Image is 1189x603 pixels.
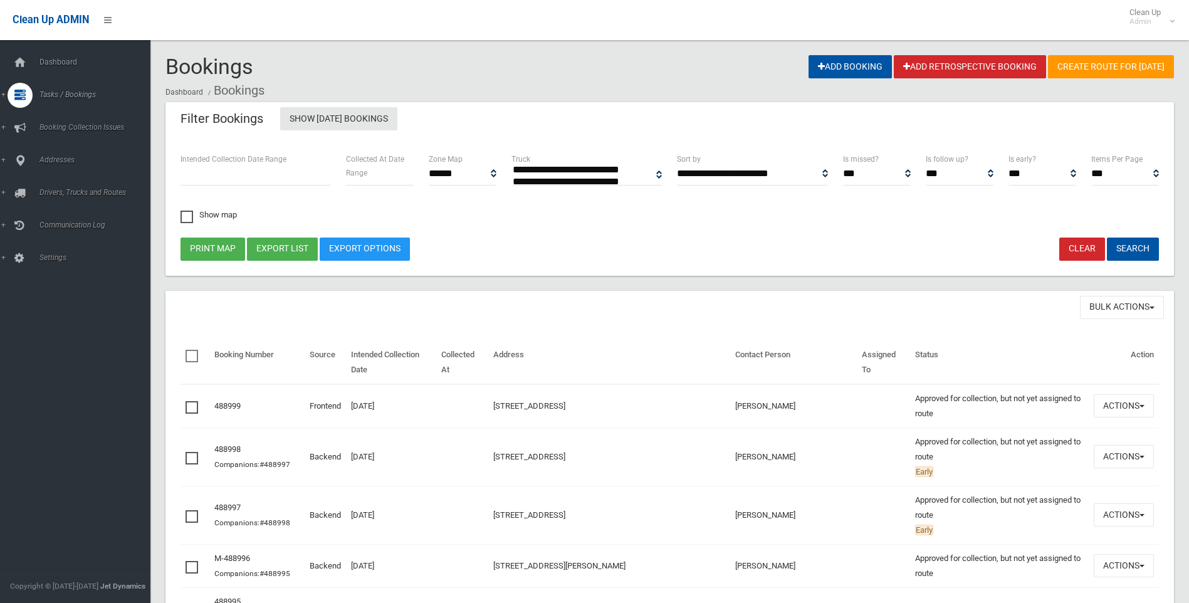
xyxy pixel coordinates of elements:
button: Export list [247,238,318,261]
th: Assigned To [857,341,910,384]
th: Contact Person [730,341,857,384]
a: [STREET_ADDRESS][PERSON_NAME] [493,561,626,570]
small: Admin [1129,17,1161,26]
a: Clear [1059,238,1105,261]
span: Clean Up [1123,8,1173,26]
a: #488997 [259,460,290,469]
span: Early [915,466,933,477]
button: Actions [1094,445,1154,468]
label: Truck [511,152,530,166]
th: Booking Number [209,341,305,384]
th: Collected At [436,341,488,384]
span: Show map [181,211,237,219]
td: Approved for collection, but not yet assigned to route [910,384,1089,428]
span: Early [915,525,933,535]
th: Address [488,341,730,384]
a: M-488996 [214,553,250,563]
span: Drivers, Trucks and Routes [36,188,160,197]
span: Dashboard [36,58,160,66]
span: Clean Up ADMIN [13,14,89,26]
th: Status [910,341,1089,384]
a: 488998 [214,444,241,454]
button: Actions [1094,554,1154,577]
td: Approved for collection, but not yet assigned to route [910,544,1089,587]
span: Tasks / Bookings [36,90,160,99]
td: Approved for collection, but not yet assigned to route [910,427,1089,486]
a: #488998 [259,518,290,527]
td: [DATE] [346,427,437,486]
th: Action [1089,341,1159,384]
td: Approved for collection, but not yet assigned to route [910,486,1089,544]
a: [STREET_ADDRESS] [493,510,565,520]
td: [PERSON_NAME] [730,384,857,428]
button: Bulk Actions [1080,296,1164,319]
td: Frontend [305,384,346,428]
a: [STREET_ADDRESS] [493,452,565,461]
strong: Jet Dynamics [100,582,145,590]
td: Backend [305,544,346,587]
span: Addresses [36,155,160,164]
td: [PERSON_NAME] [730,427,857,486]
a: #488995 [259,569,290,578]
header: Filter Bookings [165,107,278,131]
a: Add Booking [809,55,892,78]
button: Actions [1094,394,1154,417]
span: Communication Log [36,221,160,229]
td: [DATE] [346,384,437,428]
a: Add Retrospective Booking [894,55,1046,78]
th: Intended Collection Date [346,341,437,384]
a: 488997 [214,503,241,512]
a: 488999 [214,401,241,411]
li: Bookings [205,79,265,102]
span: Booking Collection Issues [36,123,160,132]
td: [PERSON_NAME] [730,544,857,587]
td: Backend [305,486,346,544]
button: Actions [1094,503,1154,527]
a: Export Options [320,238,410,261]
small: Companions: [214,460,292,469]
th: Source [305,341,346,384]
small: Companions: [214,569,292,578]
button: Search [1107,238,1159,261]
a: Dashboard [165,88,203,97]
a: Show [DATE] Bookings [280,107,397,130]
span: Bookings [165,54,253,79]
span: Copyright © [DATE]-[DATE] [10,582,98,590]
td: Backend [305,427,346,486]
button: Print map [181,238,245,261]
a: [STREET_ADDRESS] [493,401,565,411]
small: Companions: [214,518,292,527]
td: [PERSON_NAME] [730,486,857,544]
a: Create route for [DATE] [1048,55,1174,78]
span: Settings [36,253,160,262]
td: [DATE] [346,486,437,544]
td: [DATE] [346,544,437,587]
